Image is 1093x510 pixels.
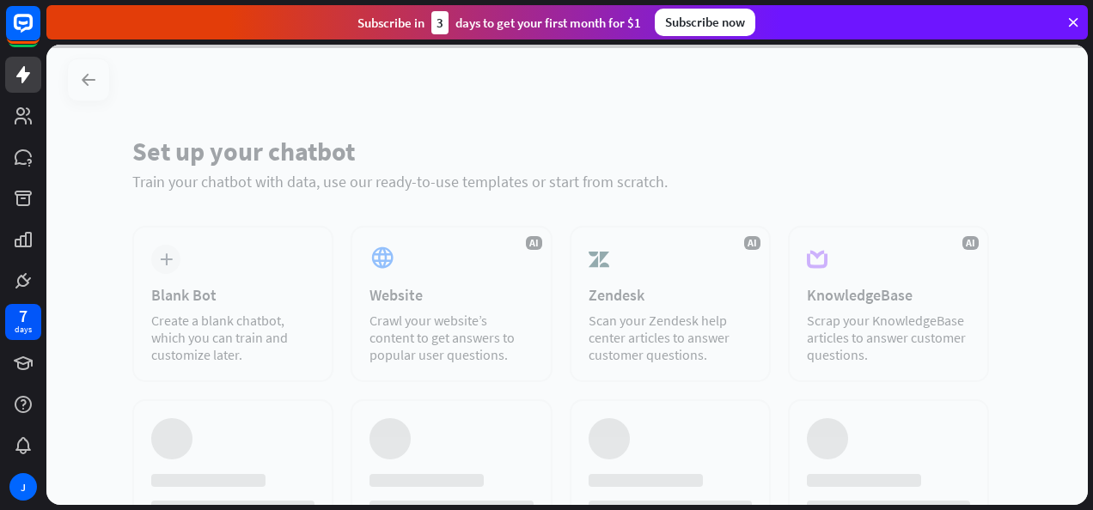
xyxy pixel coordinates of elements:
[9,473,37,501] div: J
[15,324,32,336] div: days
[431,11,449,34] div: 3
[655,9,755,36] div: Subscribe now
[357,11,641,34] div: Subscribe in days to get your first month for $1
[5,304,41,340] a: 7 days
[19,308,27,324] div: 7
[1021,438,1093,510] iframe: LiveChat chat widget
